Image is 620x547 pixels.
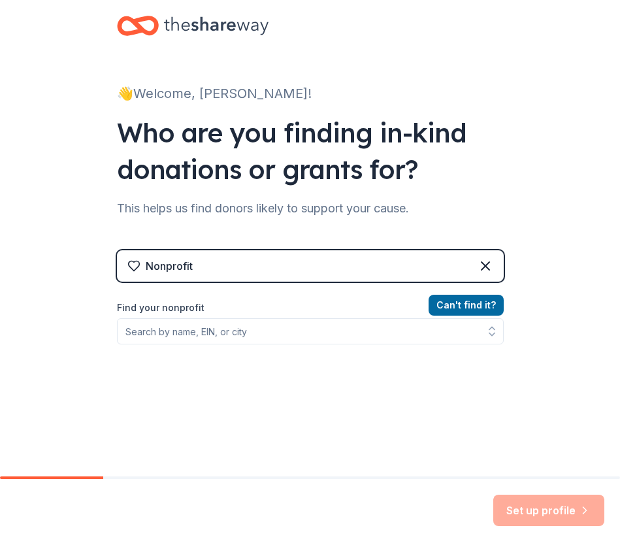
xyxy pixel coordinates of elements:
[117,318,504,344] input: Search by name, EIN, or city
[117,300,504,316] label: Find your nonprofit
[117,83,504,104] div: 👋 Welcome, [PERSON_NAME]!
[429,295,504,316] button: Can't find it?
[117,114,504,188] div: Who are you finding in-kind donations or grants for?
[117,198,504,219] div: This helps us find donors likely to support your cause.
[146,258,193,274] div: Nonprofit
